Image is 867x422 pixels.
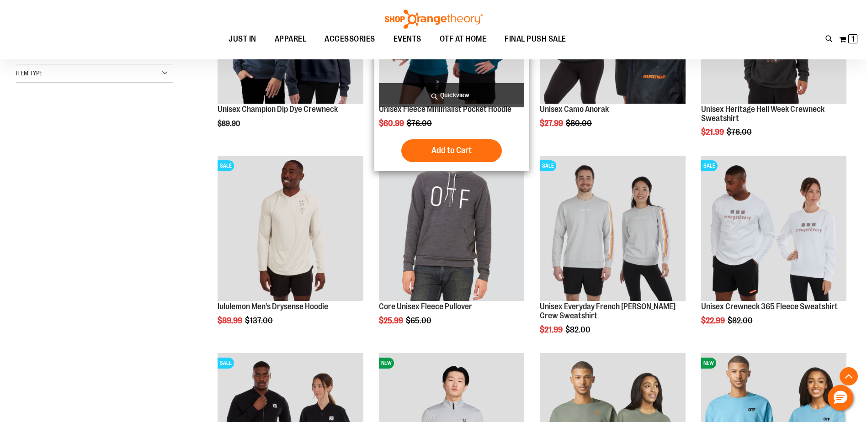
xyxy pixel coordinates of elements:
span: JUST IN [229,29,256,49]
img: Shop Orangetheory [383,10,484,29]
a: Quickview [379,83,524,107]
a: EVENTS [384,29,431,50]
span: SALE [540,160,556,171]
img: Product image for lululemon Mens Drysense Hoodie Bone [218,156,363,301]
span: $89.90 [218,120,241,128]
a: ACCESSORIES [315,29,384,50]
a: lululemon Men's Drysense Hoodie [218,302,328,311]
img: Product image for Core Unisex Fleece Pullover [379,156,524,301]
span: Item Type [16,69,43,77]
span: $82.00 [565,325,592,334]
a: Unisex Heritage Hell Week Crewneck Sweatshirt [701,105,824,123]
span: SALE [218,160,234,171]
img: Product image for Unisex Everyday French Terry Crew Sweatshirt [540,156,685,301]
button: Add to Cart [401,139,502,162]
span: $89.99 [218,316,244,325]
a: Product image for Unisex Everyday French Terry Crew SweatshirtSALE [540,156,685,302]
a: APPAREL [266,29,316,49]
a: FINAL PUSH SALE [495,29,575,50]
div: product [213,151,367,348]
span: $76.00 [407,119,433,128]
span: EVENTS [394,29,421,49]
span: SALE [218,358,234,369]
span: $137.00 [245,316,274,325]
span: $21.99 [701,127,725,137]
span: APPAREL [275,29,307,49]
span: NEW [379,358,394,369]
span: $60.99 [379,119,405,128]
span: $25.99 [379,316,404,325]
div: product [374,151,529,348]
a: JUST IN [219,29,266,50]
span: OTF AT HOME [440,29,487,49]
span: $22.99 [701,316,726,325]
a: Product image for Unisex Crewneck 365 Fleece SweatshirtSALE [701,156,846,302]
a: Unisex Camo Anorak [540,105,609,114]
a: Core Unisex Fleece Pullover [379,302,472,311]
button: Hello, have a question? Let’s chat. [828,385,853,411]
a: Unisex Champion Dip Dye Crewneck [218,105,338,114]
img: Product image for Unisex Crewneck 365 Fleece Sweatshirt [701,156,846,301]
button: Back To Top [840,367,858,385]
span: Add to Cart [431,145,472,155]
a: OTF AT HOME [431,29,496,50]
span: $27.99 [540,119,564,128]
span: $21.99 [540,325,564,334]
span: $65.00 [406,316,433,325]
span: FINAL PUSH SALE [505,29,566,49]
span: $76.00 [727,127,753,137]
span: SALE [701,160,718,171]
span: NEW [701,358,716,369]
a: Product image for Core Unisex Fleece PulloverSALE [379,156,524,302]
a: Unisex Crewneck 365 Fleece Sweatshirt [701,302,838,311]
a: Unisex Everyday French [PERSON_NAME] Crew Sweatshirt [540,302,676,320]
span: ACCESSORIES [324,29,375,49]
a: Unisex Fleece Minimalist Pocket Hoodie [379,105,511,114]
div: product [535,151,690,358]
div: product [697,151,851,348]
span: $80.00 [566,119,593,128]
a: Product image for lululemon Mens Drysense Hoodie BoneSALE [218,156,363,302]
span: 1 [851,34,855,43]
span: $82.00 [728,316,754,325]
